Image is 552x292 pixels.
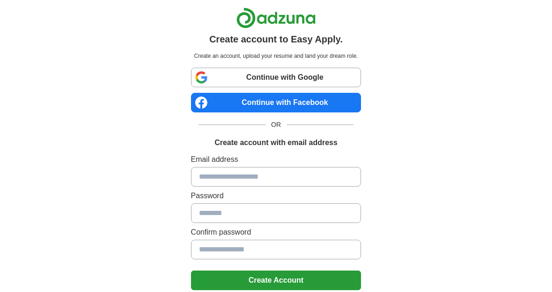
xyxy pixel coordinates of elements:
label: Email address [191,154,361,165]
span: OR [266,120,287,130]
p: Create an account, upload your resume and land your dream role. [193,52,360,60]
img: Adzuna logo [236,7,316,28]
a: Continue with Facebook [191,93,361,112]
h1: Create account with email address [214,137,337,148]
button: Create Account [191,271,361,290]
label: Confirm password [191,227,361,238]
a: Continue with Google [191,68,361,87]
h1: Create account to Easy Apply. [209,32,343,46]
label: Password [191,190,361,202]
